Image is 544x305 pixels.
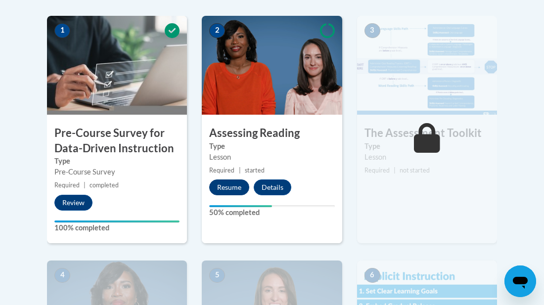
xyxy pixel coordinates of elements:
img: Course Image [47,16,187,115]
div: Lesson [209,152,334,163]
img: Course Image [357,16,497,115]
span: 5 [209,268,225,283]
label: Type [54,156,180,167]
span: 2 [209,23,225,38]
label: 50% completed [209,207,334,218]
div: Your progress [209,205,272,207]
span: started [245,167,265,174]
h3: The Assessment Toolkit [357,126,497,141]
span: | [84,181,86,189]
div: Lesson [364,152,490,163]
span: Required [209,167,234,174]
button: Resume [209,179,249,195]
span: | [239,167,241,174]
span: not started [400,167,430,174]
h3: Pre-Course Survey for Data-Driven Instruction [47,126,187,156]
label: Type [364,141,490,152]
h3: Assessing Reading [202,126,342,141]
span: Required [54,181,80,189]
iframe: Button to launch messaging window, conversation in progress [504,265,536,297]
span: Required [364,167,390,174]
span: | [394,167,396,174]
img: Course Image [202,16,342,115]
span: 4 [54,268,70,283]
span: 3 [364,23,380,38]
label: Type [209,141,334,152]
span: completed [90,181,119,189]
div: Pre-Course Survey [54,167,180,177]
button: Details [254,179,291,195]
span: 1 [54,23,70,38]
div: Your progress [54,220,180,222]
label: 100% completed [54,222,180,233]
span: 6 [364,268,380,283]
button: Review [54,195,92,211]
